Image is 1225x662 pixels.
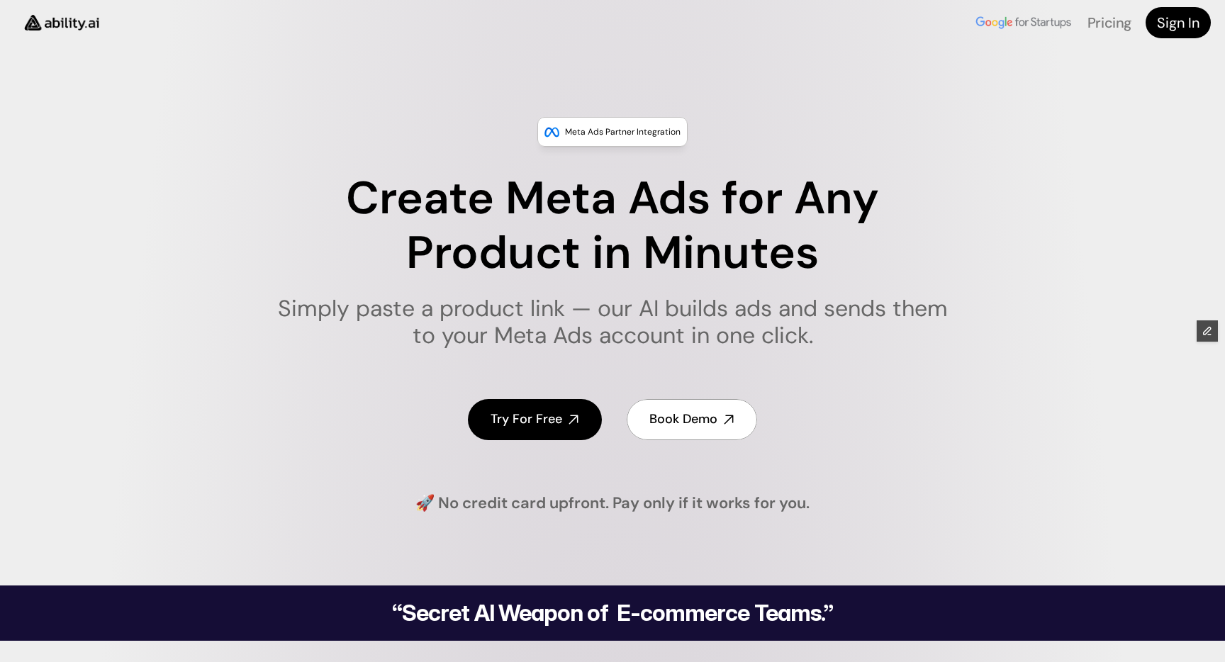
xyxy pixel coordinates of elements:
a: Pricing [1087,13,1131,32]
p: Meta Ads Partner Integration [565,125,681,139]
button: Edit Framer Content [1197,320,1218,342]
a: Book Demo [627,399,757,439]
h1: Simply paste a product link — our AI builds ads and sends them to your Meta Ads account in one cl... [269,295,957,349]
h4: Sign In [1157,13,1199,33]
a: Try For Free [468,399,602,439]
h1: Create Meta Ads for Any Product in Minutes [269,172,957,281]
h4: Book Demo [649,410,717,428]
h2: “Secret AI Weapon of E-commerce Teams.” [356,602,869,624]
h4: 🚀 No credit card upfront. Pay only if it works for you. [415,493,810,515]
h4: Try For Free [491,410,562,428]
a: Sign In [1146,7,1211,38]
